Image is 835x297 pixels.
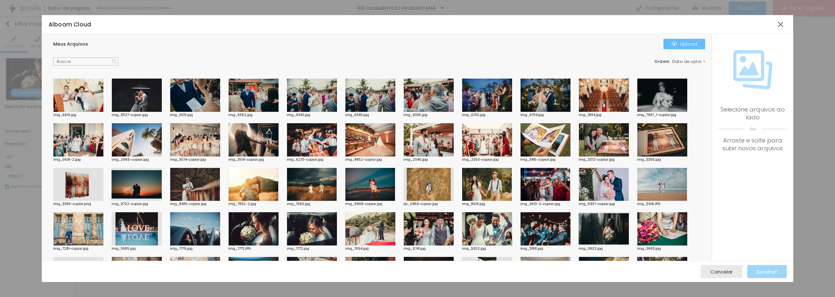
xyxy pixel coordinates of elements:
[170,247,220,250] div: img_7779.jpg
[49,21,91,28] span: Alboom Cloud
[170,113,220,117] div: img_6513.jpg
[112,158,162,161] div: img_2965-copiar.jpg
[520,113,570,117] div: img_6704.jpg
[287,158,337,161] div: img_6270-copiar.jpg
[345,202,395,206] div: img_9968-copiar.jpg
[228,202,279,206] div: img_7832-2.jpg
[403,202,454,206] div: dji_0459-copiar.jpg
[672,60,706,64] span: Data de upload
[637,247,687,250] div: img_3663.jpg
[53,57,118,66] input: Buscar
[733,50,772,89] img: Icone
[637,158,687,161] div: img_3356.jpg
[228,247,279,250] div: img_7773.JPG
[672,41,677,47] img: Icone
[403,158,454,161] div: img_2040.jpg
[637,202,687,206] div: img_5941.JPG
[710,269,733,275] span: Cancelar
[53,41,88,47] span: Meus Arquivos
[719,121,787,137] span: ou
[345,158,395,161] div: img_4952-copiar.jpg
[112,202,162,206] div: img_9722-copiar.jpg
[462,113,512,117] div: img_6730.jpg
[462,158,512,161] div: img_2350-copiar.jpg
[228,113,279,117] div: img_6362.jpg
[228,158,279,161] div: img_3109-copiar.jpg
[112,247,162,250] div: img_3685.jpg
[112,113,162,117] div: img_8327-copiar.jpg
[579,158,629,161] div: img_3372-copiar.jpg
[53,158,103,161] div: img_0518-2.jpg
[112,59,117,64] img: Icone
[170,158,220,161] div: img_3574-copiar.jpg
[520,247,570,250] div: img_3188.jpg
[287,202,337,206] div: img_7663.jpg
[403,113,454,117] div: img_6335.jpg
[579,113,629,117] div: img_1864.jpg
[579,247,629,250] div: img_0632.jpg
[663,39,705,49] button: IconeUpload
[462,247,512,250] div: img_5302.jpg
[403,247,454,250] div: img_5741.jpg
[637,113,687,117] div: img_7967_1-copiar.jpg
[462,202,512,206] div: img_8519.jpg
[53,113,103,117] div: img_6610.jpg
[654,60,705,64] div: :
[520,202,570,206] div: img_3610-2-copiar.jpg
[747,265,787,278] button: Escolher
[345,247,395,250] div: img_7654.jpg
[53,202,103,206] div: img_3386-copiar.png
[287,113,337,117] div: img_6343.jpg
[170,202,220,206] div: img_8435-copiar.jpg
[654,59,670,64] span: Ordem
[520,158,570,161] div: img_3415-copiar.jpg
[719,106,787,152] div: Selecione arquivos ao lado Arraste e solte para subir novos arquivos
[287,247,337,250] div: img_7772.jpg
[345,113,395,117] div: img_6340.jpg
[672,41,697,47] div: Upload
[701,265,742,278] button: Cancelar
[53,247,103,250] div: img_7281-copiar.jpg
[579,202,629,206] div: img_6937-copiar.jpg
[757,269,777,275] span: Escolher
